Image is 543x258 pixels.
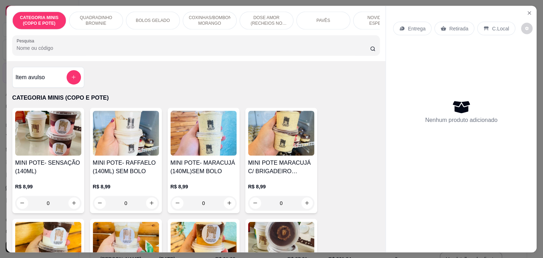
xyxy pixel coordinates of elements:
[316,18,330,23] p: PAVÊS
[94,197,106,209] button: decrease-product-quantity
[449,25,468,32] p: Retirada
[172,197,183,209] button: decrease-product-quantity
[524,7,535,19] button: Close
[93,183,159,190] p: R$ 8,99
[17,197,28,209] button: decrease-product-quantity
[301,197,313,209] button: increase-product-quantity
[146,197,158,209] button: increase-product-quantity
[75,14,117,26] p: QUADRADINHO BROWNIE
[170,158,237,176] h4: MINI POTE- MARACUJÁ (140ML)SEM BOLO
[492,25,509,32] p: C.Local
[15,73,45,81] h4: Item avulso
[18,14,60,26] p: CATEGORIA MINIS (COPO E POTE)
[15,183,81,190] p: R$ 8,99
[15,158,81,176] h4: MINI POTE- SENSAÇÃO (140ML)
[521,23,533,34] button: decrease-product-quantity
[248,183,314,190] p: R$ 8,99
[189,14,230,26] p: COXINHAS/BOMBONS MORANGO
[245,14,287,26] p: DOSE AMOR (RECHEIOS NO VIDRO)
[12,93,380,102] p: CATEGORIA MINIS (COPO E POTE)
[15,111,81,156] img: product-image
[68,197,80,209] button: increase-product-quantity
[17,45,370,52] input: Pesquisa
[170,183,237,190] p: R$ 8,99
[93,158,159,176] h4: MINI POTE- RAFFAELO (140ML) SEM BOLO
[170,111,237,156] img: product-image
[425,116,497,124] p: Nenhum produto adicionado
[93,111,159,156] img: product-image
[250,197,261,209] button: decrease-product-quantity
[359,14,401,26] p: NOVIDADES ESPECIAS
[136,18,170,23] p: BOLOS GELADO
[223,197,235,209] button: increase-product-quantity
[66,70,81,84] button: add-separate-item
[408,25,426,32] p: Entrega
[248,158,314,176] h4: MINI POTE MARACUJÁ C/ BRIGADEIRO (140ML) SEM BOLO
[248,111,314,156] img: product-image
[17,38,37,44] label: Pesquisa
